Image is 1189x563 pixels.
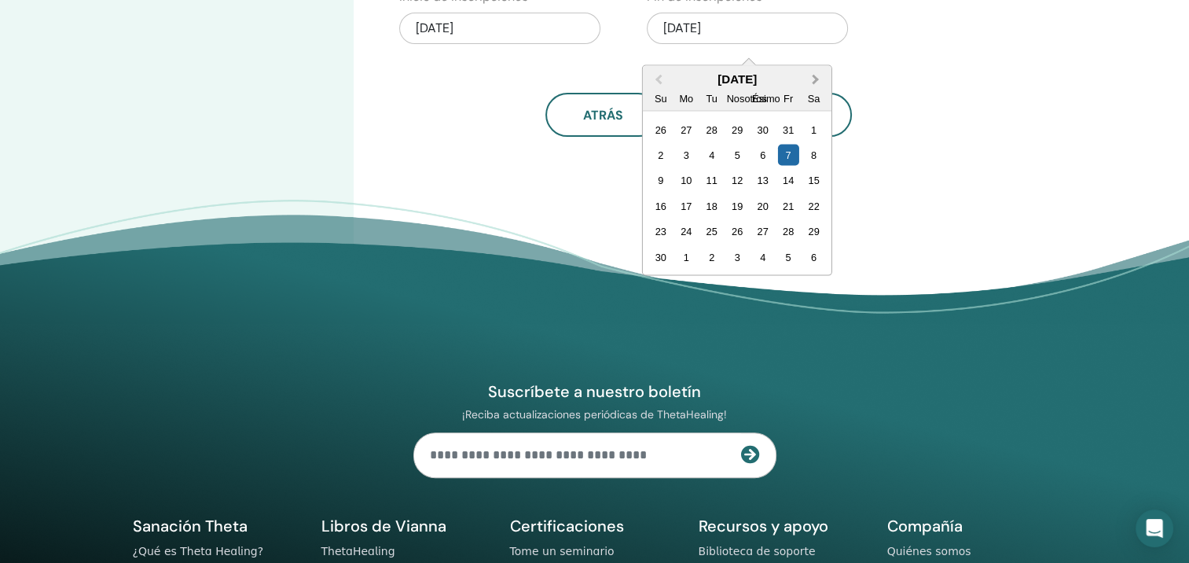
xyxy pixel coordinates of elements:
div: Elige Domingo, 9 de noviembre de 2025 [650,170,671,191]
div: Sa [803,87,824,109]
div: Elige Sábado, 22 de noviembre de 2025 [803,195,824,216]
div: Elige el viernes, 21 de noviembre de 2025 [777,195,798,216]
div: Elige Domingo, 16 de noviembre de 2025 [650,195,671,216]
div: Elige el miércoles, 5 de noviembre de 2025 [727,144,748,165]
div: Mes Noviembre, 2025 [648,116,826,270]
button: atrás [545,93,660,137]
h5: Sanación Theta [133,516,303,536]
div: Elige Martes, 4 de noviembre de 2025 [701,144,722,165]
div: Elige Lunes, 24 de noviembre de 2025 [676,221,697,242]
div: Elige el jueves, 4 de diciembre de 2025 [752,246,773,267]
div: Elige el sábado 15 de noviembre de 2025 [803,170,824,191]
div: [DATE] [399,13,600,44]
div: Elige el sábado 29 de noviembre de 2025 [803,221,824,242]
div: Elige Miércoles, 26 de noviembre de 2025 [727,221,748,242]
div: Su [650,87,671,109]
div: Elige el jueves, 30 de octubre de 2025 [752,119,773,140]
div: Elige el sábado, 8 de noviembre de 2025 [803,144,824,165]
div: [DATE] [647,13,848,44]
div: Ésimo [752,87,773,109]
a: Tome un seminario [510,545,615,557]
a: Biblioteca de soporte [699,545,816,557]
span: atrás [583,107,623,123]
div: Elige Martes, 25 de noviembre de 2025 [701,221,722,242]
div: Elija la fecha [642,64,832,275]
div: Abra Intercom Messenger [1136,510,1173,547]
p: ¡Reciba actualizaciones periódicas de ThetaHealing! [413,407,776,421]
div: Elige el viernes, 7 de noviembre de 2025 [777,144,798,165]
div: Elige Domingo, 23 de noviembre de 2025 [650,221,671,242]
div: Elige Martes, 28 de octubre de 2025 [701,119,722,140]
button: Mes Anterior [644,67,670,92]
div: Elige Miércoles, 29 de octubre de 2025 [727,119,748,140]
div: Elige el viernes, 31 de octubre de 2025 [777,119,798,140]
div: Elige el sábado 6 de diciembre de 2025 [803,246,824,267]
div: Elige Domingo, 30 de noviembre de 2025 [650,246,671,267]
h4: Suscríbete a nuestro boletín [413,381,776,402]
div: Elige Martes, 18 de noviembre de 2025 [701,195,722,216]
div: Elige el lunes, 1 de diciembre de 2025 [676,246,697,267]
div: Elige el jueves, 27 de noviembre de 2025 [752,221,773,242]
div: Elige Martes, 11 de noviembre de 2025 [701,170,722,191]
div: Elige el viernes, 5 de diciembre de 2025 [777,246,798,267]
div: Elige el jueves, 13 de noviembre de 2025 [752,170,773,191]
div: Elige Lunes, 10 de noviembre de 2025 [676,170,697,191]
a: ¿Qué es Theta Healing? [133,545,264,557]
div: Tu [701,87,722,109]
button: Mes próximo [805,67,830,92]
div: Elige el domingo, 26 de octubre de 2025 [650,119,671,140]
div: Elige Jueves, 20 de noviembre de 2025 [752,195,773,216]
div: Elige Domingo, 2 de noviembre de 2025 [650,144,671,165]
div: Elige el viernes, 14 de noviembre de 2025 [777,170,798,191]
div: Nosotros [727,87,748,109]
div: Elige el miércoles, 12 de noviembre de 2025 [727,170,748,191]
div: Mo [676,87,697,109]
div: Elige el miércoles, 19 de noviembre de 2025 [727,195,748,216]
a: ThetaHealing [321,545,395,557]
a: Quiénes somos [887,545,971,557]
div: [DATE] [643,72,831,85]
h5: Compañía [887,516,1057,536]
div: Elige el jueves, 6 de noviembre de 2025 [752,144,773,165]
h5: Libros de Vianna [321,516,491,536]
div: Elige el miércoles, 3 de diciembre de 2025 [727,246,748,267]
div: Elige el viernes 28 de noviembre de 2025 [777,221,798,242]
div: Elige Martes, 2 de diciembre de 2025 [701,246,722,267]
div: Elige el lunes, 27 de octubre de 2025 [676,119,697,140]
h5: Certificaciones [510,516,680,536]
div: Elige el sábado 1 de noviembre de 2025 [803,119,824,140]
h5: Recursos y apoyo [699,516,868,536]
div: Elige Lunes, 17 de noviembre de 2025 [676,195,697,216]
div: Fr [777,87,798,109]
div: Elige Lunes, 3 de noviembre de 2025 [676,144,697,165]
